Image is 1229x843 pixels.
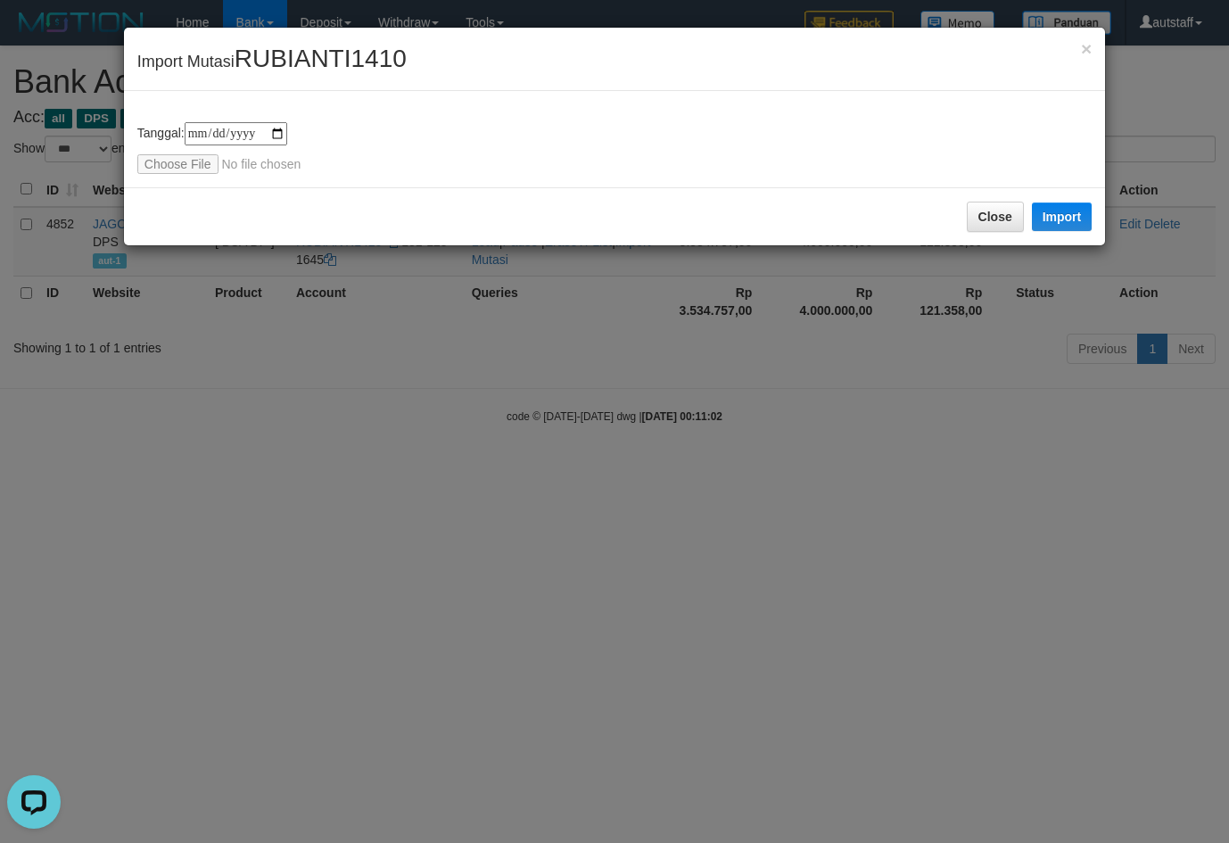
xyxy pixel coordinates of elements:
[1081,39,1092,58] button: Close
[1081,38,1092,59] span: ×
[137,53,407,70] span: Import Mutasi
[7,7,61,61] button: Open LiveChat chat widget
[137,122,1092,174] div: Tanggal:
[235,45,407,72] span: RUBIANTI1410
[1032,202,1093,231] button: Import
[967,202,1024,232] button: Close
